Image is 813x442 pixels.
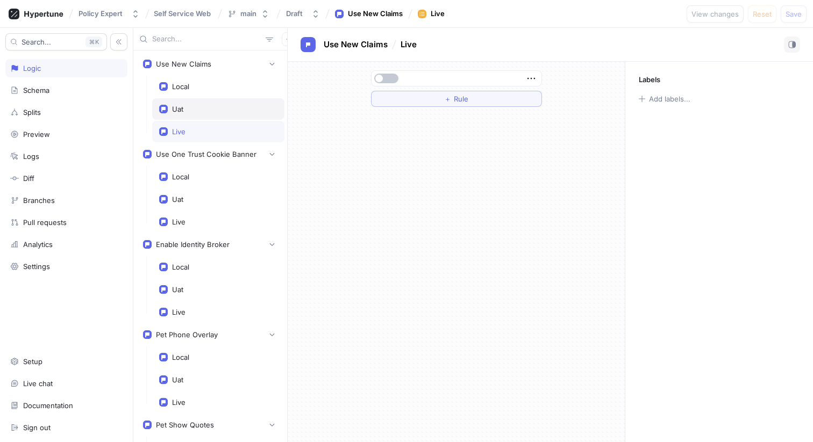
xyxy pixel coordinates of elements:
[156,60,211,68] div: Use New Claims
[282,5,324,23] button: Draft
[371,91,542,107] button: ＋Rule
[23,401,73,410] div: Documentation
[444,96,451,102] span: ＋
[5,33,107,50] button: Search...K
[172,127,186,136] div: Live
[172,308,186,316] div: Live
[156,421,214,429] div: Pet Show Quotes
[172,375,183,384] div: Uat
[781,5,807,23] button: Save
[172,172,189,181] div: Local
[74,5,144,23] button: Policy Expert
[639,75,660,84] p: Labels
[454,96,468,102] span: Rule
[348,9,403,19] div: Use New Claims
[172,398,186,407] div: Live
[753,11,772,17] span: Reset
[687,5,744,23] button: View changes
[23,218,67,227] div: Pull requests
[172,105,183,113] div: Uat
[154,10,211,17] span: Self Service Web
[172,285,183,294] div: Uat
[152,34,261,45] input: Search...
[23,152,39,161] div: Logs
[5,396,127,415] a: Documentation
[79,9,123,18] div: Policy Expert
[22,39,51,45] span: Search...
[85,37,102,47] div: K
[23,262,50,271] div: Settings
[286,9,303,18] div: Draft
[23,130,50,139] div: Preview
[23,64,41,73] div: Logic
[401,39,417,51] p: Live
[23,379,53,388] div: Live chat
[23,240,53,249] div: Analytics
[223,5,274,23] button: main
[172,195,183,204] div: Uat
[23,174,34,183] div: Diff
[172,263,189,271] div: Local
[23,86,49,95] div: Schema
[240,9,256,18] div: main
[23,357,42,366] div: Setup
[691,11,739,17] span: View changes
[156,330,218,339] div: Pet Phone Overlay
[172,82,189,91] div: Local
[635,92,693,106] button: Add labels...
[649,96,690,103] div: Add labels...
[748,5,776,23] button: Reset
[23,108,41,117] div: Splits
[324,39,388,51] p: Use New Claims
[431,9,445,19] div: Live
[23,196,55,205] div: Branches
[172,353,189,361] div: Local
[156,150,256,158] div: Use One Trust Cookie Banner
[172,218,186,226] div: Live
[23,423,51,432] div: Sign out
[786,11,802,17] span: Save
[156,240,230,249] div: Enable Identity Broker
